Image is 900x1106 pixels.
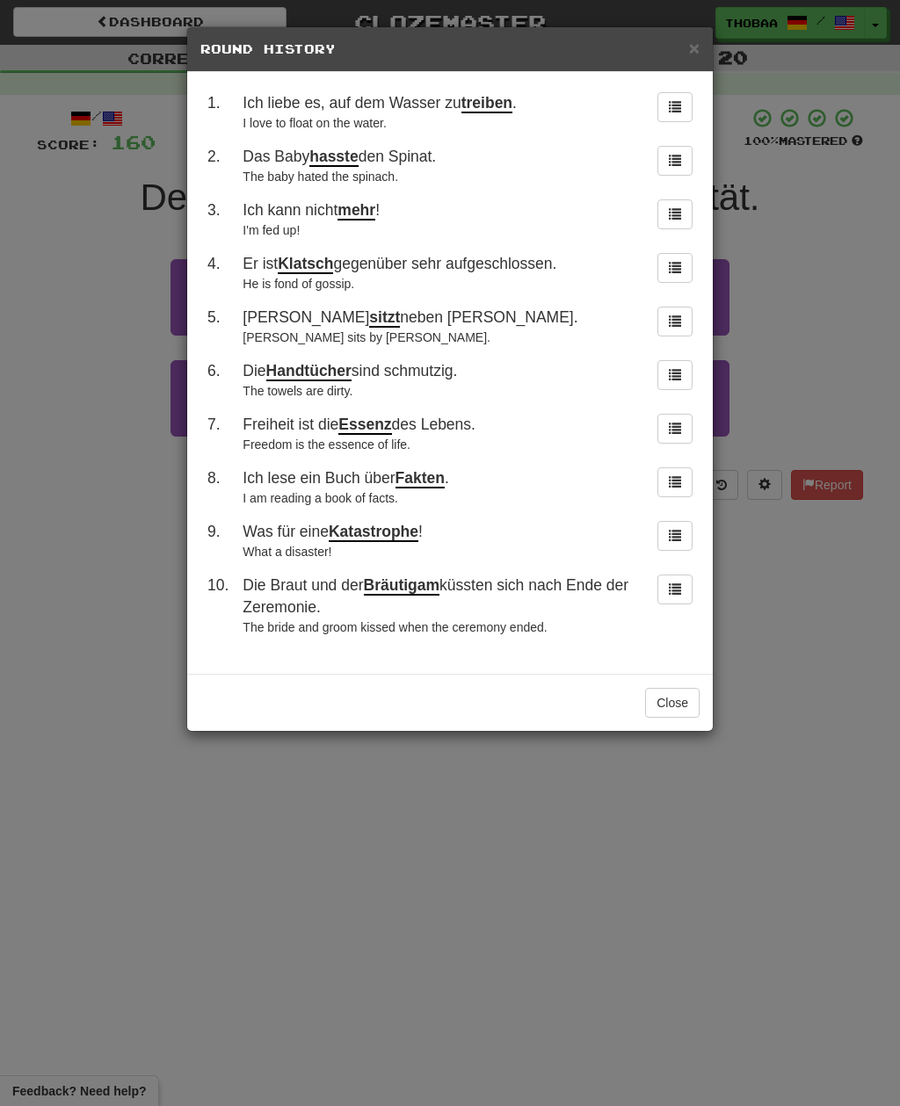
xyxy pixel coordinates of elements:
td: 4 . [200,246,236,300]
td: 10 . [200,567,236,643]
td: 1 . [200,85,236,139]
span: Freiheit ist die des Lebens. [243,416,475,435]
u: Klatsch [278,255,333,274]
span: Das Baby den Spinat. [243,148,436,167]
u: Katastrophe [329,523,418,542]
u: Essenz [338,416,391,435]
u: Bräutigam [364,576,440,596]
button: Close [645,688,700,718]
div: The towels are dirty. [243,382,636,400]
span: Ich liebe es, auf dem Wasser zu . [243,94,517,113]
div: I am reading a book of facts. [243,489,636,507]
div: [PERSON_NAME] sits by [PERSON_NAME]. [243,329,636,346]
div: The bride and groom kissed when the ceremony ended. [243,618,636,636]
span: Ich kann nicht ! [243,201,380,220]
h5: Round History [200,40,700,58]
td: 7 . [200,407,236,460]
td: 3 . [200,192,236,246]
td: 6 . [200,353,236,407]
u: mehr [337,201,375,220]
div: He is fond of gossip. [243,275,636,293]
div: What a disaster! [243,543,636,560]
u: sitzt [369,308,400,328]
u: treiben [461,94,512,113]
span: Er ist gegenüber sehr aufgeschlossen. [243,255,556,274]
span: × [689,38,700,58]
div: The baby hated the spinach. [243,168,636,185]
td: 9 . [200,514,236,567]
u: Handtücher [266,362,352,381]
td: 5 . [200,300,236,353]
span: Was für eine ! [243,523,423,542]
span: Ich lese ein Buch über . [243,469,448,488]
u: Fakten [396,469,445,488]
div: I'm fed up! [243,221,636,239]
div: Freedom is the essence of life. [243,436,636,453]
td: 2 . [200,139,236,192]
span: [PERSON_NAME] neben [PERSON_NAME]. [243,308,577,328]
span: Die sind schmutzig. [243,362,457,381]
span: Die Braut und der küssten sich nach Ende der Zeremonie. [243,576,628,616]
td: 8 . [200,460,236,514]
button: Close [689,39,700,57]
u: hasste [309,148,358,167]
div: I love to float on the water. [243,114,636,132]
